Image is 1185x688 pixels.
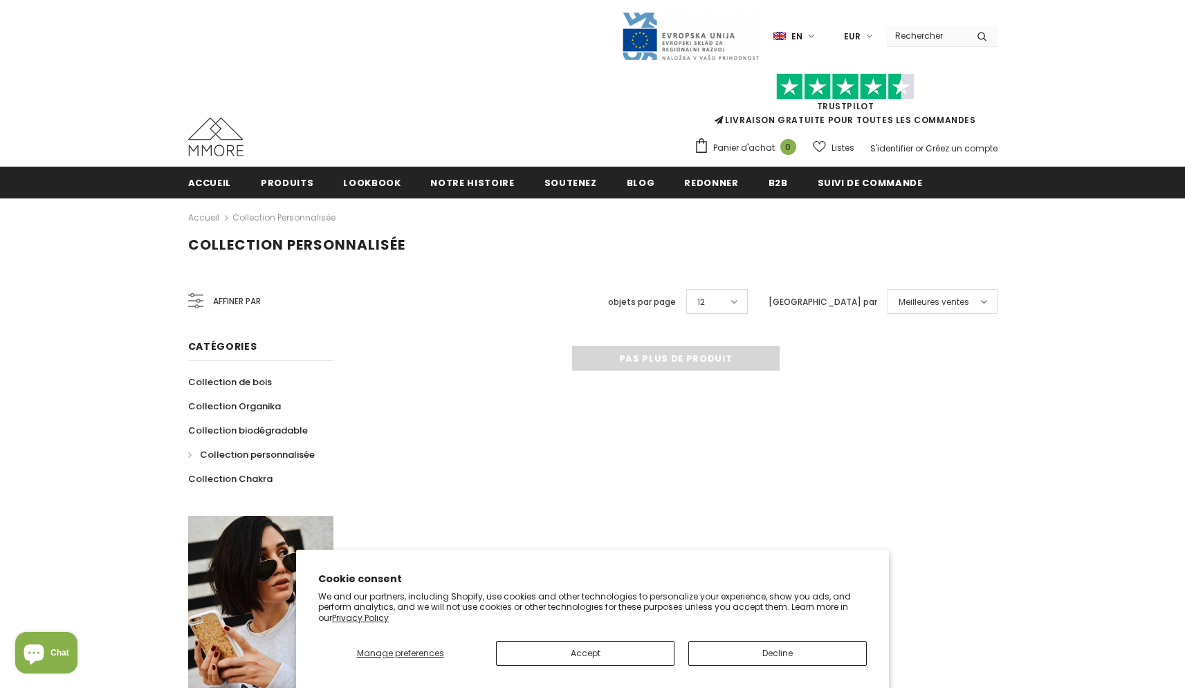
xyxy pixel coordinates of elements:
a: Accueil [188,167,232,198]
span: Redonner [684,176,738,189]
a: Collection personnalisée [188,443,315,467]
span: Affiner par [213,294,261,309]
a: Lookbook [343,167,401,198]
a: Produits [261,167,313,198]
span: Catégories [188,340,257,353]
img: Faites confiance aux étoiles pilotes [776,73,915,100]
a: Collection Organika [188,394,281,418]
button: Decline [688,641,867,666]
span: Collection Organika [188,400,281,413]
a: Collection Chakra [188,467,273,491]
a: Redonner [684,167,738,198]
span: or [915,142,924,154]
span: Accueil [188,176,232,189]
a: Collection de bois [188,370,272,394]
span: Produits [261,176,313,189]
span: en [791,30,802,44]
img: i-lang-1.png [773,30,786,42]
span: 0 [780,139,796,155]
span: Collection biodégradable [188,424,308,437]
a: Privacy Policy [332,612,389,624]
span: Collection de bois [188,375,272,389]
span: Listes [832,141,854,155]
a: soutenez [544,167,597,198]
img: Cas MMORE [188,118,244,156]
label: [GEOGRAPHIC_DATA] par [769,295,877,309]
a: Panier d'achat 0 [694,138,803,158]
span: Collection personnalisée [188,235,405,254]
input: Search Site [887,26,966,46]
span: Collection Chakra [188,472,273,485]
span: Blog [627,176,655,189]
span: B2B [769,176,788,189]
a: Accueil [188,210,219,226]
a: Notre histoire [430,167,514,198]
span: Meilleures ventes [899,295,969,309]
button: Manage preferences [318,641,482,666]
inbox-online-store-chat: Shopify online store chat [11,632,82,677]
a: Blog [627,167,655,198]
span: Suivi de commande [818,176,923,189]
a: Créez un compte [926,142,998,154]
span: Collection personnalisée [200,448,315,461]
span: 12 [697,295,705,309]
span: Lookbook [343,176,401,189]
a: Javni Razpis [621,30,760,41]
p: We and our partners, including Shopify, use cookies and other technologies to personalize your ex... [318,591,867,624]
a: Collection personnalisée [232,212,336,223]
a: Suivi de commande [818,167,923,198]
span: Panier d'achat [713,141,775,155]
span: soutenez [544,176,597,189]
span: LIVRAISON GRATUITE POUR TOUTES LES COMMANDES [694,80,998,126]
a: Listes [813,136,854,160]
h2: Cookie consent [318,572,867,586]
a: TrustPilot [817,100,874,112]
label: objets par page [608,295,676,309]
span: EUR [844,30,861,44]
img: Javni Razpis [621,11,760,62]
span: Notre histoire [430,176,514,189]
a: B2B [769,167,788,198]
span: Manage preferences [357,647,444,659]
a: Collection biodégradable [188,418,308,443]
a: S'identifier [870,142,913,154]
button: Accept [496,641,674,666]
